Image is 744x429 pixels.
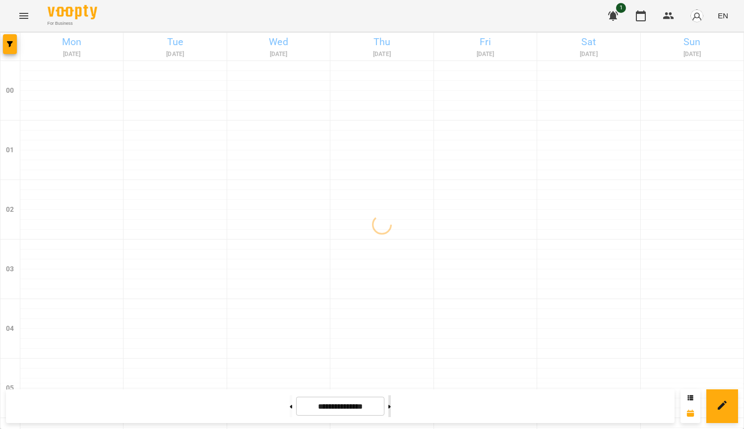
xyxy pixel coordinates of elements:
h6: [DATE] [435,50,535,59]
span: EN [718,10,728,21]
button: EN [714,6,732,25]
h6: 05 [6,383,14,394]
h6: Thu [332,34,432,50]
h6: [DATE] [332,50,432,59]
h6: Fri [435,34,535,50]
h6: 04 [6,323,14,334]
h6: Sun [642,34,742,50]
button: Menu [12,4,36,28]
h6: [DATE] [22,50,122,59]
h6: 03 [6,264,14,275]
h6: 00 [6,85,14,96]
h6: [DATE] [642,50,742,59]
h6: Tue [125,34,225,50]
img: avatar_s.png [690,9,704,23]
h6: Sat [539,34,638,50]
h6: [DATE] [229,50,328,59]
h6: [DATE] [125,50,225,59]
h6: Mon [22,34,122,50]
h6: 02 [6,204,14,215]
h6: [DATE] [539,50,638,59]
h6: Wed [229,34,328,50]
span: 1 [616,3,626,13]
h6: 01 [6,145,14,156]
img: Voopty Logo [48,5,97,19]
span: For Business [48,20,97,27]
